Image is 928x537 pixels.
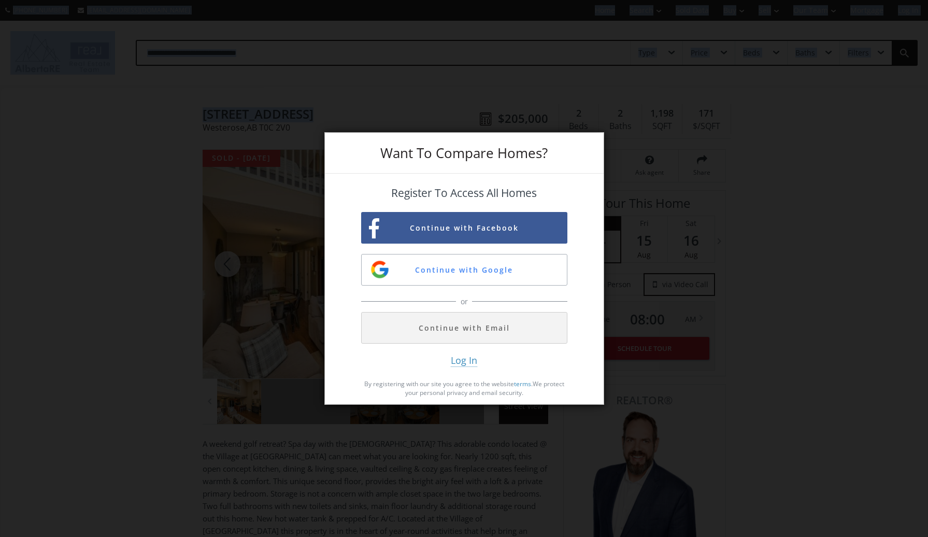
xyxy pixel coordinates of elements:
[514,379,531,388] a: terms
[361,146,567,160] h3: Want To Compare Homes?
[369,218,379,238] img: facebook-sign-up
[361,254,567,286] button: Continue with Google
[458,296,470,307] span: or
[361,212,567,244] button: Continue with Facebook
[451,354,477,367] span: Log In
[361,312,567,344] button: Continue with Email
[361,187,567,199] h4: Register To Access All Homes
[369,259,390,280] img: google-sign-up
[361,379,567,397] p: By registering with our site you agree to the website . We protect your personal privacy and emai...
